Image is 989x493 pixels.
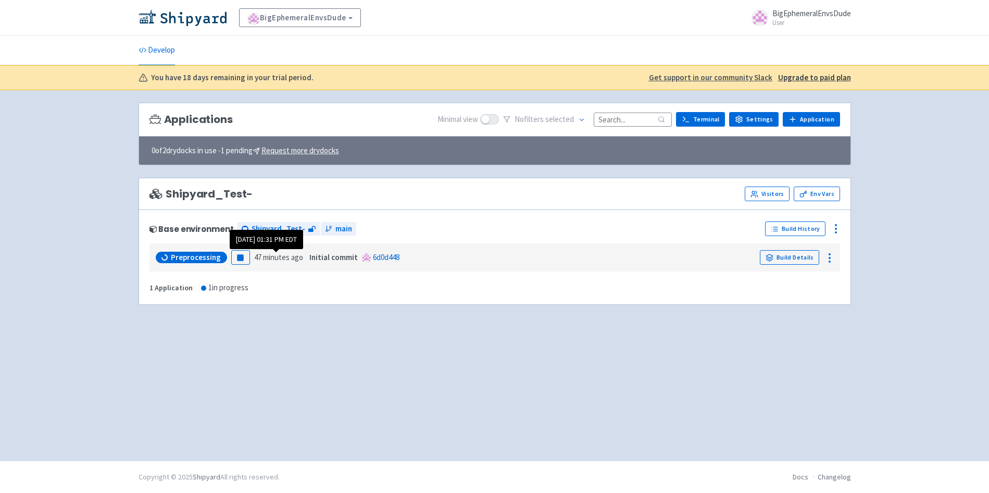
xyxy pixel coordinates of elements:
[783,112,840,127] a: Application
[765,221,825,236] a: Build History
[745,9,851,26] a: BigEphemeralEnvsDude User
[151,72,314,84] b: You have 18 days remaining in your trial period.
[149,282,193,294] div: 1 Application
[373,252,399,262] a: 6d0d448
[171,252,221,263] span: Preprocessing
[139,9,227,26] img: Shipyard logo
[745,187,790,201] a: Visitors
[794,187,840,201] a: Env Vars
[139,472,280,483] div: Copyright © 2025 All rights reserved.
[437,114,478,126] span: Minimal view
[818,472,851,482] a: Changelog
[778,72,851,82] u: Upgrade to paid plan
[793,472,808,482] a: Docs
[676,112,725,127] a: Terminal
[649,72,772,82] u: Get support in our community Slack
[515,114,574,126] span: No filter s
[772,8,851,18] span: BigEphemeralEnvsDude
[149,188,253,200] span: Shipyard_Test-
[772,19,851,26] small: User
[201,282,248,294] div: 1 in progress
[335,223,352,235] span: main
[231,250,250,265] button: Pause
[321,222,356,236] a: main
[760,250,819,265] a: Build Details
[545,114,574,124] span: selected
[594,113,672,127] input: Search...
[252,223,305,235] span: Shipyard_Test-
[149,225,234,233] div: Base environment
[649,72,772,84] a: Get support in our community Slack
[729,112,779,127] a: Settings
[237,222,320,236] a: Shipyard_Test-
[149,114,233,126] h3: Applications
[309,252,358,262] strong: Initial commit
[193,472,220,482] a: Shipyard
[239,8,361,27] a: BigEphemeralEnvsDude
[254,252,303,262] time: 47 minutes ago
[152,145,339,157] span: 0 of 2 drydocks in use - 1 pending
[261,145,339,155] u: Request more drydocks
[139,36,175,65] a: Develop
